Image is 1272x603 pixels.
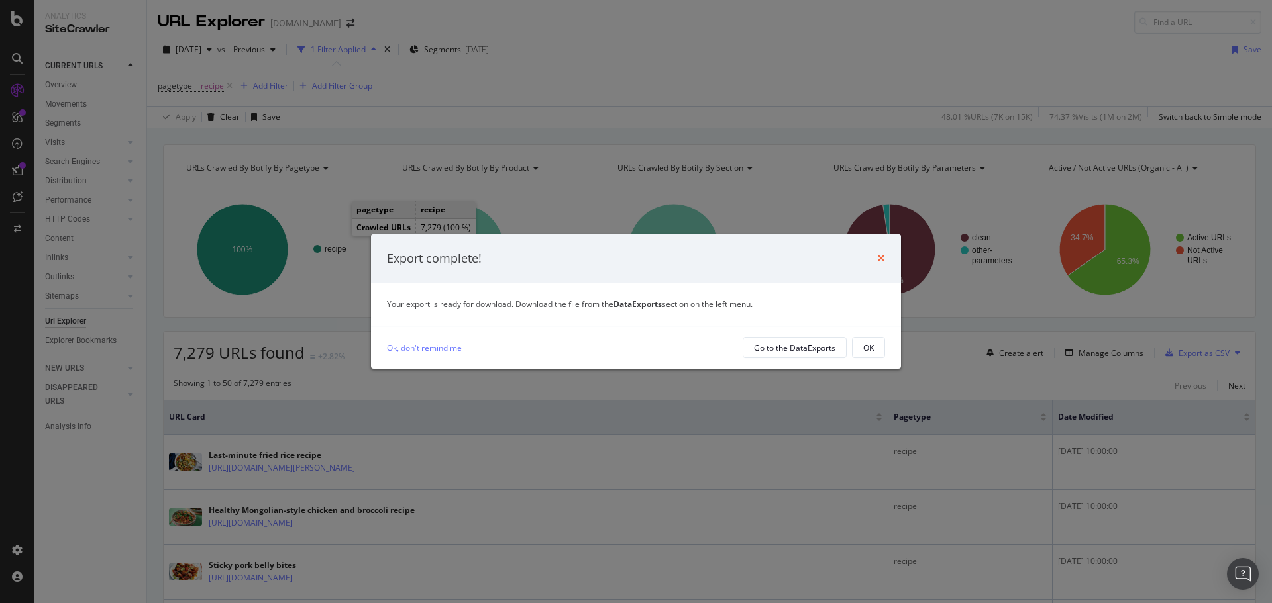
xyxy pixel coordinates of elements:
div: times [877,250,885,267]
div: modal [371,234,901,369]
div: Open Intercom Messenger [1227,558,1259,590]
a: Ok, don't remind me [387,341,462,355]
div: OK [863,342,874,353]
button: Go to the DataExports [743,337,847,358]
div: Your export is ready for download. Download the file from the [387,299,885,310]
div: Export complete! [387,250,482,267]
button: OK [852,337,885,358]
strong: DataExports [613,299,662,310]
span: section on the left menu. [613,299,753,310]
div: Go to the DataExports [754,342,835,353]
